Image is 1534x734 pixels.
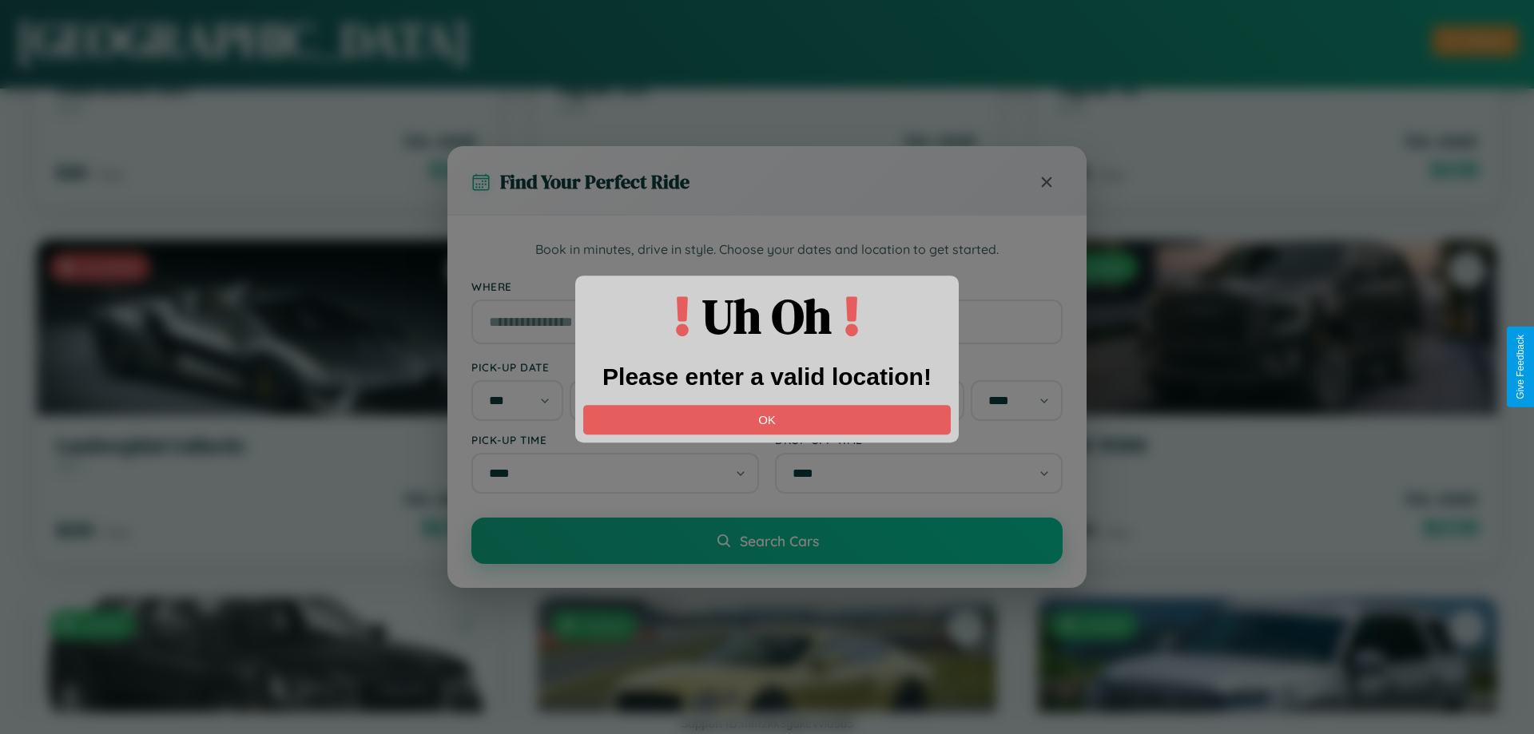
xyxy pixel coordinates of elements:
[500,169,690,195] h3: Find Your Perfect Ride
[775,360,1063,374] label: Drop-off Date
[775,433,1063,446] label: Drop-off Time
[740,532,819,550] span: Search Cars
[471,240,1063,260] p: Book in minutes, drive in style. Choose your dates and location to get started.
[471,280,1063,293] label: Where
[471,360,759,374] label: Pick-up Date
[471,433,759,446] label: Pick-up Time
